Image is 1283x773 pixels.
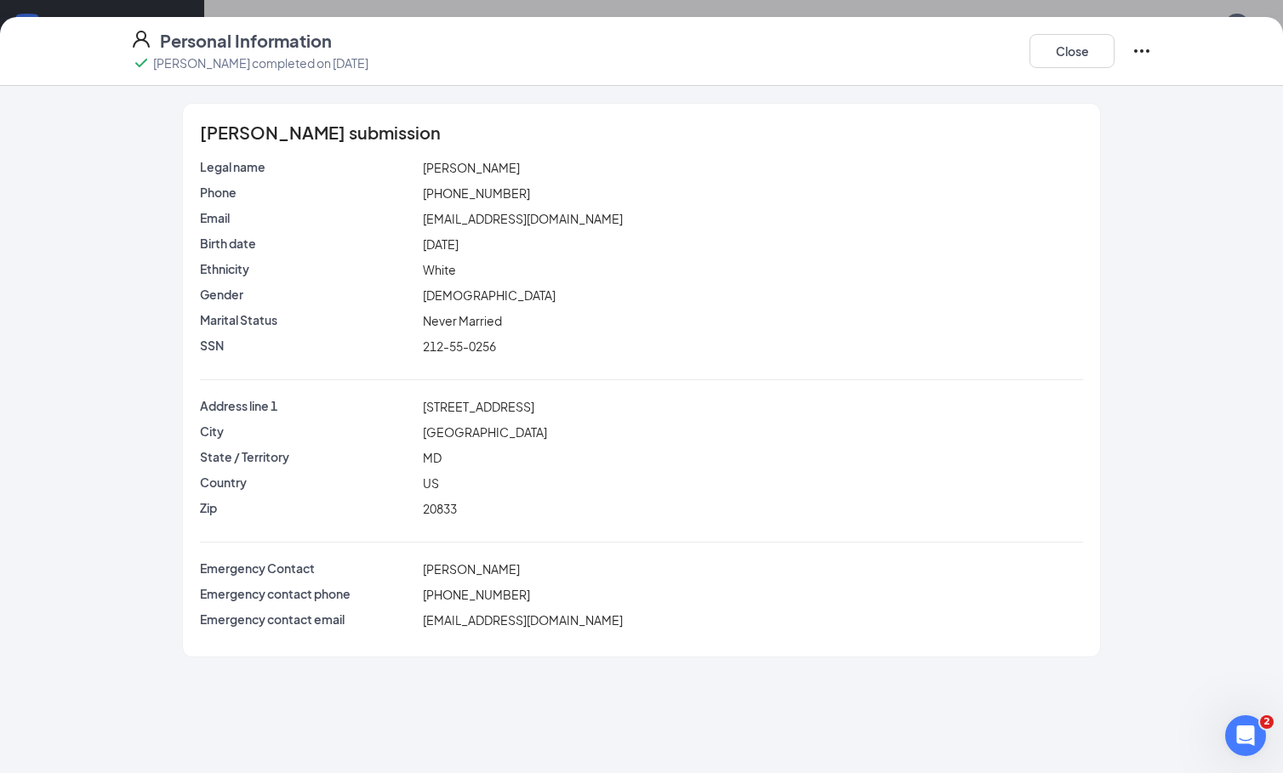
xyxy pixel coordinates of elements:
[423,160,520,175] span: [PERSON_NAME]
[423,561,520,577] span: [PERSON_NAME]
[423,587,530,602] span: [PHONE_NUMBER]
[200,560,416,577] p: Emergency Contact
[423,236,459,252] span: [DATE]
[1225,715,1266,756] iframe: Intercom live chat
[200,235,416,252] p: Birth date
[423,450,442,465] span: MD
[423,424,547,440] span: [GEOGRAPHIC_DATA]
[160,29,332,53] h4: Personal Information
[423,475,439,491] span: US
[423,501,457,516] span: 20833
[1132,41,1152,61] svg: Ellipses
[200,184,416,201] p: Phone
[200,337,416,354] p: SSN
[423,211,623,226] span: [EMAIL_ADDRESS][DOMAIN_NAME]
[423,185,530,201] span: [PHONE_NUMBER]
[200,499,416,516] p: Zip
[423,338,496,354] span: 212-55-0256
[200,397,416,414] p: Address line 1
[200,260,416,277] p: Ethnicity
[200,423,416,440] p: City
[200,448,416,465] p: State / Territory
[1260,715,1274,729] span: 2
[423,287,556,303] span: [DEMOGRAPHIC_DATA]
[423,399,534,414] span: [STREET_ADDRESS]
[200,124,441,141] span: [PERSON_NAME] submission
[200,286,416,303] p: Gender
[131,29,151,49] svg: User
[423,262,456,277] span: White
[423,313,502,328] span: Never Married
[200,158,416,175] p: Legal name
[200,311,416,328] p: Marital Status
[423,612,623,628] span: [EMAIL_ADDRESS][DOMAIN_NAME]
[153,54,368,71] p: [PERSON_NAME] completed on [DATE]
[1029,34,1115,68] button: Close
[200,474,416,491] p: Country
[200,611,416,628] p: Emergency contact email
[131,53,151,73] svg: Checkmark
[200,585,416,602] p: Emergency contact phone
[200,209,416,226] p: Email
